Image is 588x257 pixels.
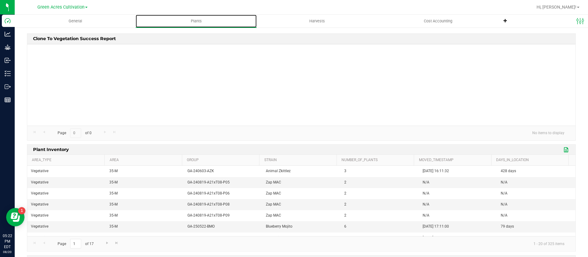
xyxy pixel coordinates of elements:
[378,15,499,28] a: Cost Accounting
[497,199,575,210] td: N/A
[106,199,184,210] td: 35-M
[529,239,569,248] span: 1 - 20 of 325 items
[5,70,11,77] inline-svg: Inventory
[5,31,11,37] inline-svg: Analytics
[60,18,90,24] span: General
[262,232,341,244] td: Love Triangle
[184,166,262,177] td: GA-240603-AZK
[27,199,106,210] td: Vegetative
[341,210,419,221] td: 2
[106,221,184,232] td: 35-M
[27,232,106,244] td: Vegetative
[264,158,334,163] a: Strain
[341,199,419,210] td: 2
[52,128,96,138] span: Page of 0
[187,158,257,163] a: Group
[496,158,566,163] a: Days_in_Location
[341,158,412,163] a: Number_of_Plants
[184,199,262,210] td: GA-240819-A21xT08-P08
[262,199,341,210] td: Zap MAC
[32,158,102,163] a: Area_Type
[15,15,136,28] a: General
[106,210,184,221] td: 35-M
[27,221,106,232] td: Vegetative
[5,97,11,103] inline-svg: Reports
[32,145,71,154] span: Plant Inventory
[18,207,25,214] iframe: Resource center unread badge
[341,188,419,199] td: 2
[537,5,576,9] span: Hi, [PERSON_NAME]!
[5,18,11,24] inline-svg: Dashboard
[497,177,575,188] td: N/A
[37,5,85,10] span: Green Acres Cultivation
[3,233,12,250] p: 05:22 PM EDT
[419,188,497,199] td: N/A
[262,166,341,177] td: Animal Zkittlez
[497,232,575,244] td: 79 days
[136,15,257,28] a: Plants
[419,166,497,177] td: [DATE] 16:11:32
[497,221,575,232] td: 79 days
[499,15,513,28] li: New tab
[183,18,210,24] span: Plants
[106,232,184,244] td: 35-M
[27,177,106,188] td: Vegetative
[497,166,575,177] td: 428 days
[301,18,333,24] span: Harvests
[341,232,419,244] td: 6
[106,177,184,188] td: 35-M
[262,177,341,188] td: Zap MAC
[184,177,262,188] td: GA-240819-A21xT08-P05
[419,199,497,210] td: N/A
[5,84,11,90] inline-svg: Outbound
[6,208,24,226] iframe: Resource center
[3,250,12,254] p: 08/20
[5,44,11,50] inline-svg: Grow
[70,239,81,248] input: 1
[419,158,489,163] a: Moved_Timestamp
[262,188,341,199] td: Zap MAC
[184,188,262,199] td: GA-240819-A21xT08-P06
[184,210,262,221] td: GA-240819-A21xT08-P09
[341,166,419,177] td: 3
[110,158,180,163] a: Area
[419,221,497,232] td: [DATE] 17:11:00
[106,188,184,199] td: 35-M
[416,18,461,24] span: Cost Accounting
[527,128,569,138] span: No items to display
[257,15,378,28] a: Harvests
[341,221,419,232] td: 6
[419,177,497,188] td: N/A
[5,57,11,63] inline-svg: Inbound
[341,177,419,188] td: 2
[419,232,497,244] td: [DATE] 17:12:00
[27,188,106,199] td: Vegetative
[52,239,99,248] span: Page of 17
[262,210,341,221] td: Zap MAC
[497,188,575,199] td: N/A
[562,146,571,154] a: Export to Excel
[419,210,497,221] td: N/A
[497,210,575,221] td: N/A
[32,34,118,43] span: Clone to Vegetation Success Report
[184,232,262,244] td: GA-250522-CTJ
[103,239,111,247] a: Go to the next page
[106,166,184,177] td: 35-M
[27,210,106,221] td: Vegetative
[112,239,121,247] a: Go to the last page
[27,166,106,177] td: Vegetative
[262,221,341,232] td: Blueberry Mojito
[184,221,262,232] td: GA-250522-BMO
